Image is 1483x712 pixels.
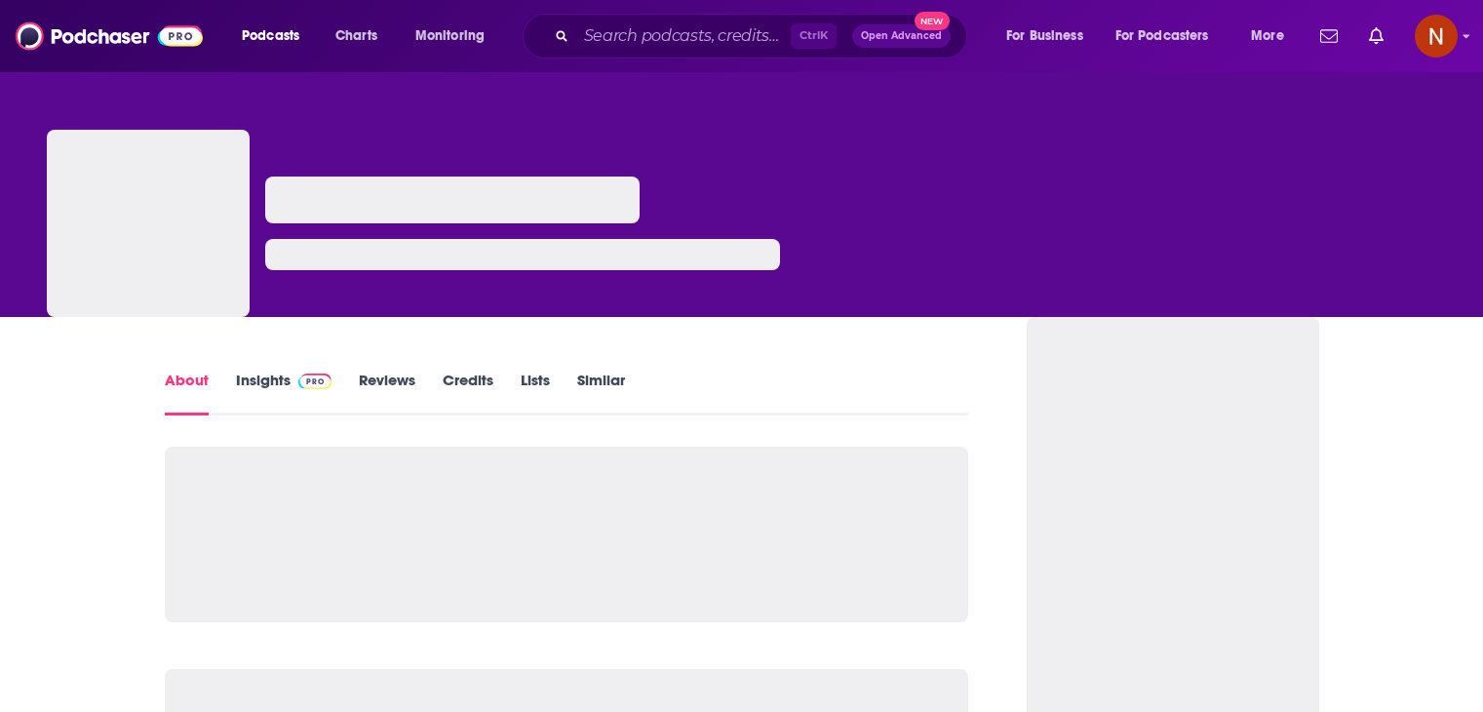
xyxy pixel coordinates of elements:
[1103,20,1237,52] button: open menu
[541,14,986,59] div: Search podcasts, credits, & more...
[1115,22,1209,50] span: For Podcasters
[242,22,299,50] span: Podcasts
[791,23,837,49] span: Ctrl K
[852,24,951,48] button: Open AdvancedNew
[1251,22,1284,50] span: More
[415,22,485,50] span: Monitoring
[16,18,203,55] img: Podchaser - Follow, Share and Rate Podcasts
[576,20,791,52] input: Search podcasts, credits, & more...
[915,12,950,30] span: New
[1415,15,1458,58] span: Logged in as AdelNBM
[993,20,1108,52] button: open menu
[1006,22,1083,50] span: For Business
[1312,20,1346,53] a: Show notifications dropdown
[228,20,325,52] button: open menu
[1237,20,1308,52] button: open menu
[1415,15,1458,58] button: Show profile menu
[402,20,510,52] button: open menu
[359,371,415,415] a: Reviews
[298,374,332,389] img: Podchaser Pro
[1415,15,1458,58] img: User Profile
[521,371,550,415] a: Lists
[1361,20,1391,53] a: Show notifications dropdown
[335,22,377,50] span: Charts
[443,371,493,415] a: Credits
[577,371,625,415] a: Similar
[236,371,332,415] a: InsightsPodchaser Pro
[165,371,209,415] a: About
[861,31,942,41] span: Open Advanced
[323,20,389,52] a: Charts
